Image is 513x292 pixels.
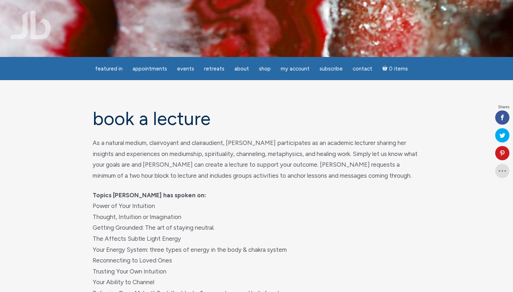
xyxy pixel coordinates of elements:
a: Subscribe [315,62,347,76]
img: Jamie Butler. The Everyday Medium [11,11,51,39]
a: Cart0 items [378,61,412,76]
a: featured in [91,62,127,76]
a: About [230,62,253,76]
span: Subscribe [320,66,343,72]
a: Retreats [200,62,229,76]
span: Contact [353,66,372,72]
i: Cart [382,66,389,72]
span: featured in [95,66,123,72]
a: Shop [255,62,275,76]
span: Retreats [204,66,224,72]
span: 0 items [389,66,408,72]
strong: Topics [PERSON_NAME] has spoken on: [93,192,206,199]
span: My Account [281,66,310,72]
a: Contact [348,62,377,76]
span: Shares [498,105,509,109]
span: Appointments [133,66,167,72]
a: Events [173,62,198,76]
span: Events [177,66,194,72]
p: As a natural medium, clairvoyant and clairaudient, [PERSON_NAME] participates as an academic lect... [93,137,420,181]
h1: Book a Lecture [93,109,420,129]
span: Shop [259,66,271,72]
a: Appointments [128,62,171,76]
span: About [234,66,249,72]
a: My Account [276,62,314,76]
